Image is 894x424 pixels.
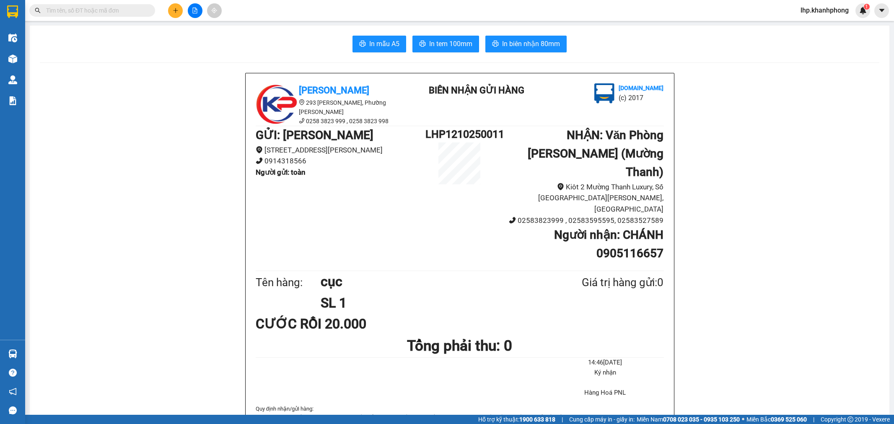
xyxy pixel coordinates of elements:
[794,5,855,16] span: lhp.khanhphong
[813,415,814,424] span: |
[547,388,663,398] li: Hàng Hoá PNL
[554,228,663,260] b: Người nhận : CHÁNH 0905116657
[562,415,563,424] span: |
[494,215,664,226] li: 02583823999 , 02583595595, 02583527589
[211,8,217,13] span: aim
[352,36,406,52] button: printerIn mẫu A5
[519,416,555,423] strong: 1900 633 818
[494,181,664,215] li: Kiôt 2 Mường Thanh Luxury, Số [GEOGRAPHIC_DATA][PERSON_NAME], [GEOGRAPHIC_DATA]
[369,39,399,49] span: In mẫu A5
[619,85,663,91] b: [DOMAIN_NAME]
[8,349,17,358] img: warehouse-icon
[321,292,541,313] h1: SL 1
[742,418,744,421] span: ⚪️
[8,34,17,42] img: warehouse-icon
[859,7,867,14] img: icon-new-feature
[35,8,41,13] span: search
[192,8,198,13] span: file-add
[864,4,870,10] sup: 1
[256,116,407,126] li: 0258 3823 999 , 0258 3823 998
[528,128,663,179] b: NHẬN : Văn Phòng [PERSON_NAME] (Mường Thanh)
[256,157,263,164] span: phone
[412,36,479,52] button: printerIn tem 100mm
[299,99,305,105] span: environment
[256,83,298,125] img: logo.jpg
[547,368,663,378] li: Ký nhận
[256,274,321,291] div: Tên hàng:
[865,4,868,10] span: 1
[594,83,614,103] img: logo.jpg
[8,75,17,84] img: warehouse-icon
[509,217,516,224] span: phone
[256,128,373,142] b: GỬI : [PERSON_NAME]
[541,274,663,291] div: Giá trị hàng gửi: 0
[485,36,567,52] button: printerIn biên nhận 80mm
[9,406,17,414] span: message
[256,155,426,167] li: 0914318566
[266,414,603,420] i: Quý Khách phải báo mã số trên Biên Nhận Gửi Hàng khi nhận hàng, phải trình CMND và giấy giới thiệ...
[878,7,886,14] span: caret-down
[256,145,426,156] li: [STREET_ADDRESS][PERSON_NAME]
[9,388,17,396] span: notification
[502,39,560,49] span: In biên nhận 80mm
[429,85,524,96] b: BIÊN NHẬN GỬI HÀNG
[321,271,541,292] h1: cục
[46,6,145,15] input: Tìm tên, số ĐT hoặc mã đơn
[429,39,472,49] span: In tem 100mm
[569,415,635,424] span: Cung cấp máy in - giấy in:
[168,3,183,18] button: plus
[619,93,663,103] li: (c) 2017
[746,415,807,424] span: Miền Bắc
[8,96,17,105] img: solution-icon
[256,168,305,176] b: Người gửi : toàn
[547,358,663,368] li: 14:46[DATE]
[173,8,179,13] span: plus
[188,3,202,18] button: file-add
[478,415,555,424] span: Hỗ trợ kỹ thuật:
[256,334,664,357] h1: Tổng phải thu: 0
[492,40,499,48] span: printer
[557,183,564,190] span: environment
[419,40,426,48] span: printer
[637,415,740,424] span: Miền Nam
[771,416,807,423] strong: 0369 525 060
[874,3,889,18] button: caret-down
[359,40,366,48] span: printer
[299,118,305,124] span: phone
[7,5,18,18] img: logo-vxr
[8,54,17,63] img: warehouse-icon
[299,85,369,96] b: [PERSON_NAME]
[425,126,493,142] h1: LHP1210250011
[256,98,407,116] li: 293 [PERSON_NAME], Phường [PERSON_NAME]
[663,416,740,423] strong: 0708 023 035 - 0935 103 250
[256,146,263,153] span: environment
[9,369,17,377] span: question-circle
[847,416,853,422] span: copyright
[256,313,390,334] div: CƯỚC RỒI 20.000
[207,3,222,18] button: aim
